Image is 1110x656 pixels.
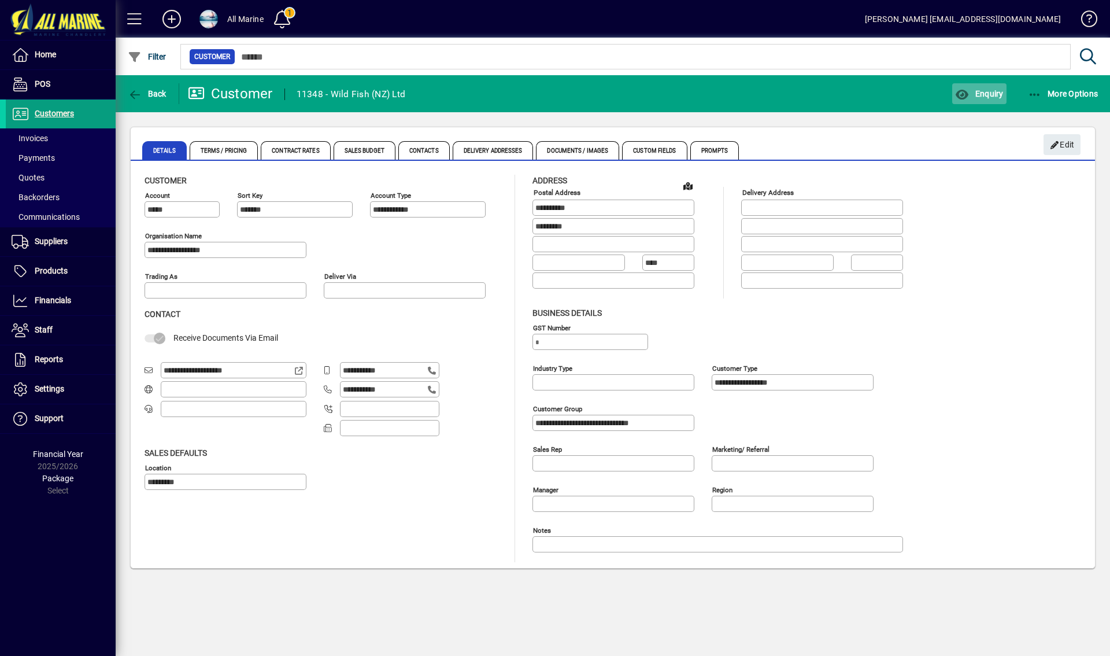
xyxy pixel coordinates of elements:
[42,474,73,483] span: Package
[145,272,177,281] mat-label: Trading as
[188,84,273,103] div: Customer
[6,187,116,207] a: Backorders
[35,109,74,118] span: Customers
[6,316,116,345] a: Staff
[35,414,64,423] span: Support
[35,50,56,59] span: Home
[533,485,558,493] mat-label: Manager
[35,384,64,393] span: Settings
[35,296,71,305] span: Financials
[865,10,1061,28] div: [PERSON_NAME] [EMAIL_ADDRESS][DOMAIN_NAME]
[12,173,45,182] span: Quotes
[12,134,48,143] span: Invoices
[128,89,166,98] span: Back
[6,375,116,404] a: Settings
[536,141,619,160] span: Documents / Images
[324,272,356,281] mat-label: Deliver via
[712,445,769,453] mat-label: Marketing/ Referral
[533,364,572,372] mat-label: Industry type
[12,193,60,202] span: Backorders
[6,40,116,69] a: Home
[6,257,116,286] a: Products
[6,345,116,374] a: Reports
[145,232,202,240] mat-label: Organisation name
[712,364,757,372] mat-label: Customer type
[35,325,53,334] span: Staff
[125,83,169,104] button: Back
[622,141,687,160] span: Custom Fields
[1050,135,1075,154] span: Edit
[145,463,171,471] mat-label: Location
[145,448,207,458] span: Sales defaults
[227,10,264,28] div: All Marine
[145,176,187,185] span: Customer
[145,309,180,319] span: Contact
[453,141,534,160] span: Delivery Addresses
[533,445,562,453] mat-label: Sales rep
[6,227,116,256] a: Suppliers
[6,286,116,315] a: Financials
[128,52,166,61] span: Filter
[35,355,63,364] span: Reports
[1072,2,1096,40] a: Knowledge Base
[12,212,80,222] span: Communications
[33,449,83,459] span: Financial Year
[6,128,116,148] a: Invoices
[173,333,278,342] span: Receive Documents Via Email
[532,308,602,318] span: Business details
[6,148,116,168] a: Payments
[1025,83,1101,104] button: More Options
[125,46,169,67] button: Filter
[533,323,571,331] mat-label: GST Number
[6,404,116,433] a: Support
[35,237,68,246] span: Suppliers
[952,83,1006,104] button: Enquiry
[398,141,450,160] span: Contacts
[955,89,1003,98] span: Enquiry
[297,85,406,104] div: 11348 - Wild Fish (NZ) Ltd
[142,141,187,160] span: Details
[712,485,732,493] mat-label: Region
[371,191,411,200] mat-label: Account Type
[190,141,258,160] span: Terms / Pricing
[533,404,582,412] mat-label: Customer group
[334,141,395,160] span: Sales Budget
[116,83,179,104] app-page-header-button: Back
[153,9,190,30] button: Add
[238,191,262,200] mat-label: Sort key
[12,153,55,163] span: Payments
[35,79,50,89] span: POS
[6,70,116,99] a: POS
[532,176,567,185] span: Address
[194,51,230,62] span: Customer
[6,207,116,227] a: Communications
[533,526,551,534] mat-label: Notes
[35,266,68,275] span: Products
[1044,134,1081,155] button: Edit
[6,168,116,187] a: Quotes
[1028,89,1098,98] span: More Options
[145,191,170,200] mat-label: Account
[190,9,227,30] button: Profile
[679,176,697,195] a: View on map
[261,141,330,160] span: Contract Rates
[690,141,739,160] span: Prompts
